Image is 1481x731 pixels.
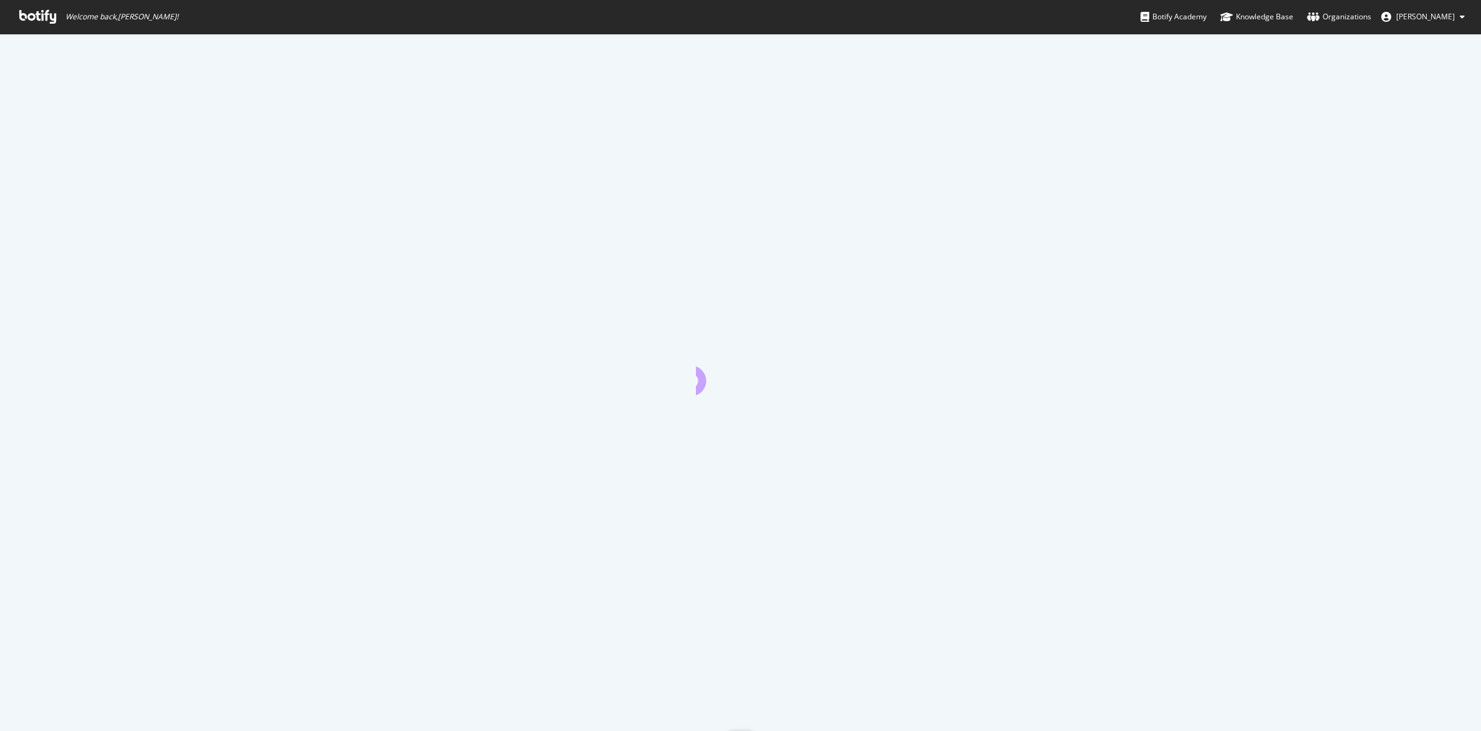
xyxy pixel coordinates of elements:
[1371,7,1475,27] button: [PERSON_NAME]
[1141,11,1207,23] div: Botify Academy
[1307,11,1371,23] div: Organizations
[696,350,786,395] div: animation
[1396,11,1455,22] span: Brendan O'Connell
[1220,11,1293,23] div: Knowledge Base
[65,12,178,22] span: Welcome back, [PERSON_NAME] !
